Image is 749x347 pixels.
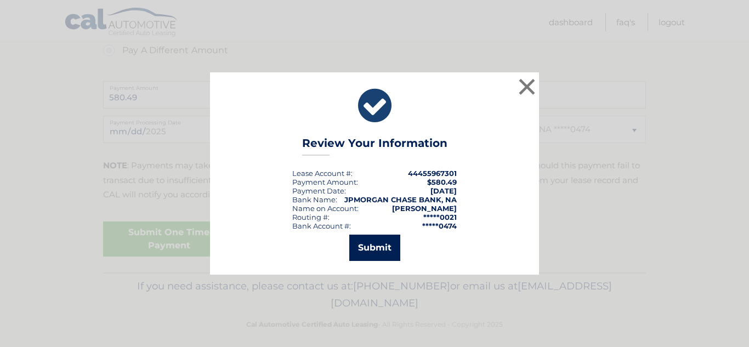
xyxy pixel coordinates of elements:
[392,204,457,213] strong: [PERSON_NAME]
[292,186,344,195] span: Payment Date
[302,136,447,156] h3: Review Your Information
[292,169,353,178] div: Lease Account #:
[516,76,538,98] button: ×
[292,195,337,204] div: Bank Name:
[408,169,457,178] strong: 44455967301
[292,204,359,213] div: Name on Account:
[292,186,346,195] div: :
[292,213,330,221] div: Routing #:
[344,195,457,204] strong: JPMORGAN CHASE BANK, NA
[292,221,351,230] div: Bank Account #:
[427,178,457,186] span: $580.49
[349,235,400,261] button: Submit
[430,186,457,195] span: [DATE]
[292,178,358,186] div: Payment Amount:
